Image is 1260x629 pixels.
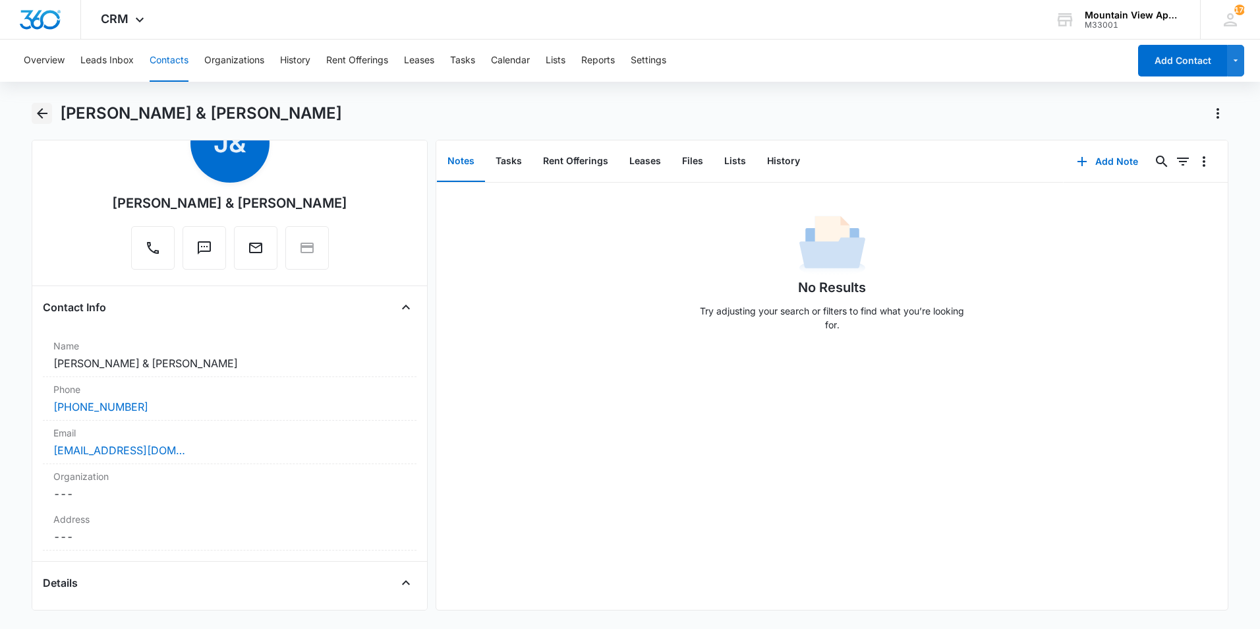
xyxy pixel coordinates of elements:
button: Rent Offerings [326,40,388,82]
span: CRM [101,12,129,26]
span: 176 [1234,5,1245,15]
div: notifications count [1234,5,1245,15]
div: Organization--- [43,464,416,507]
h4: Contact Info [43,299,106,315]
button: Overview [24,40,65,82]
div: Address--- [43,507,416,551]
div: account id [1085,20,1181,30]
div: [PERSON_NAME] & [PERSON_NAME] [112,193,347,213]
h1: [PERSON_NAME] & [PERSON_NAME] [60,104,342,123]
a: Email [234,247,277,258]
p: Try adjusting your search or filters to find what you’re looking for. [694,304,971,332]
button: Files [672,141,714,182]
a: [EMAIL_ADDRESS][DOMAIN_NAME] [53,442,185,458]
label: Phone [53,382,406,396]
button: Contacts [150,40,188,82]
button: Back [32,103,52,124]
img: No Data [799,212,865,278]
button: Close [395,572,416,593]
dd: [PERSON_NAME] & [PERSON_NAME] [53,355,406,371]
button: Tasks [485,141,532,182]
button: Lists [546,40,565,82]
button: Close [395,297,416,318]
button: Leases [619,141,672,182]
div: Email[EMAIL_ADDRESS][DOMAIN_NAME] [43,421,416,464]
button: Lists [714,141,757,182]
label: Address [53,512,406,526]
button: History [757,141,811,182]
dd: --- [53,529,406,545]
div: Phone[PHONE_NUMBER] [43,377,416,421]
div: account name [1085,10,1181,20]
a: Text [183,247,226,258]
h4: Details [43,575,78,591]
button: Reports [581,40,615,82]
a: Call [131,247,175,258]
h1: No Results [798,278,866,297]
span: J& [190,104,270,183]
a: [PHONE_NUMBER] [53,399,148,415]
label: Name [53,339,406,353]
button: Text [183,226,226,270]
button: Tasks [450,40,475,82]
button: Calendar [491,40,530,82]
button: Organizations [204,40,264,82]
button: Call [131,226,175,270]
div: Name[PERSON_NAME] & [PERSON_NAME] [43,334,416,377]
button: Search... [1151,151,1172,172]
button: Filters [1172,151,1193,172]
label: Organization [53,469,406,483]
dd: --- [53,486,406,502]
button: Settings [631,40,666,82]
button: Email [234,226,277,270]
label: Email [53,426,406,440]
button: Leads Inbox [80,40,134,82]
button: Rent Offerings [532,141,619,182]
button: Add Note [1064,146,1151,177]
button: Actions [1207,103,1228,124]
button: History [280,40,310,82]
button: Leases [404,40,434,82]
button: Notes [437,141,485,182]
button: Add Contact [1138,45,1227,76]
button: Overflow Menu [1193,151,1215,172]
